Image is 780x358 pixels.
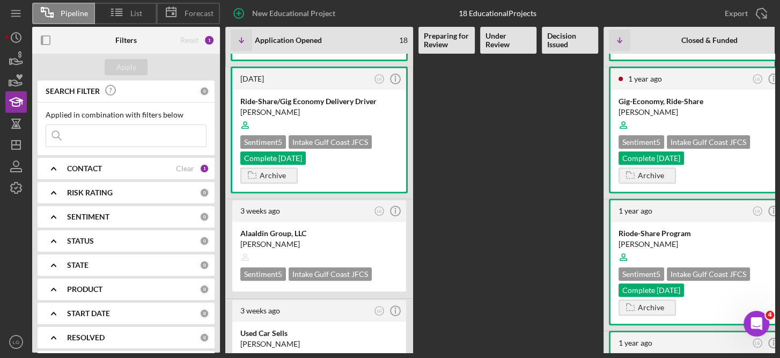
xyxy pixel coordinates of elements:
div: [PERSON_NAME] [240,339,398,349]
div: [PERSON_NAME] [619,107,776,118]
button: Archive [240,167,298,184]
text: LG [755,209,760,213]
button: Export [714,3,775,24]
b: Application Opened [255,36,322,45]
text: LG [377,309,382,312]
span: Pipeline [61,9,88,18]
div: 0 [200,260,209,270]
button: Apply [105,59,148,75]
div: Applied in combination with filters below [46,111,207,119]
div: Complete [DATE] [619,283,684,297]
div: Reset [180,36,198,45]
div: Sentiment 5 [240,135,286,149]
div: 0 [200,212,209,222]
time: 2024-07-15 22:58 [619,338,652,347]
time: 2024-08-12 23:20 [628,74,662,83]
div: 0 [200,236,209,246]
div: Complete [DATE] [240,151,306,165]
b: STATE [67,261,89,269]
b: Under Review [485,32,531,49]
b: PRODUCT [67,285,102,294]
div: 0 [200,333,209,342]
div: Intake Gulf Coast JFCS [667,135,750,149]
button: LG [750,336,765,350]
iframe: Intercom live chat [744,311,769,337]
div: [PERSON_NAME] [619,239,776,250]
b: START DATE [67,309,110,318]
time: 2025-08-08 21:17 [240,206,280,215]
div: Intake Gulf Coast JFCS [289,267,372,281]
div: Complete [DATE] [619,151,684,165]
div: Intake Gulf Coast JFCS [289,135,372,149]
time: 2024-08-08 22:31 [619,206,652,215]
div: Apply [116,59,136,75]
text: LG [377,77,382,81]
time: 2025-08-08 20:15 [240,306,280,315]
button: LG [5,331,27,353]
text: LG [13,339,20,345]
div: [PERSON_NAME] [240,239,398,250]
time: 2025-08-11 13:04 [240,74,264,83]
a: [DATE]LGRide-Share/Gig Economy Delivery Driver[PERSON_NAME]Sentiment5Intake Gulf Coast JFCSComple... [231,67,408,193]
button: LG [750,72,765,86]
b: CONTACT [67,164,102,173]
b: RISK RATING [67,188,113,197]
div: 0 [200,86,209,96]
div: [PERSON_NAME] [240,107,398,118]
b: SEARCH FILTER [46,87,100,96]
span: 18 [399,36,408,45]
b: Preparing for Review [424,32,469,49]
button: LG [372,204,387,218]
button: Archive [619,299,676,316]
div: Used Car Sells [240,328,398,339]
div: Intake Gulf Coast JFCS [667,267,750,281]
button: LG [750,204,765,218]
div: Riode-Share Program [619,228,776,239]
div: Archive [638,167,664,184]
a: 3 weeks agoLGAlaaldin Group, LLC[PERSON_NAME]Sentiment5Intake Gulf Coast JFCS [231,199,408,293]
div: Archive [260,167,286,184]
div: Sentiment 5 [240,267,286,281]
div: 0 [200,188,209,198]
text: LG [755,77,760,81]
button: New Educational Project [225,3,346,24]
div: 18 Educational Projects [459,9,536,18]
b: Closed & Funded [681,36,738,45]
div: Archive [638,299,664,316]
b: RESOLVED [67,333,105,342]
div: Clear [176,164,194,173]
span: 4 [766,311,774,319]
div: Sentiment 5 [619,267,664,281]
button: Archive [619,167,676,184]
div: New Educational Project [252,3,335,24]
div: Sentiment 5 [619,135,664,149]
div: 1 [204,35,215,46]
div: 0 [200,284,209,294]
span: Forecast [185,9,214,18]
b: STATUS [67,237,94,245]
div: Gig-Economy, Ride-Share [619,96,776,107]
text: LG [377,209,382,213]
text: LG [755,341,760,345]
b: Decision Issued [547,32,593,49]
span: List [130,9,142,18]
b: SENTIMENT [67,213,109,221]
div: Alaaldin Group, LLC [240,228,398,239]
div: Ride-Share/Gig Economy Delivery Driver [240,96,398,107]
div: 1 [200,164,209,173]
div: Export [725,3,748,24]
b: Filters [115,36,137,45]
div: 0 [200,309,209,318]
button: LG [372,304,387,318]
button: LG [372,72,387,86]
